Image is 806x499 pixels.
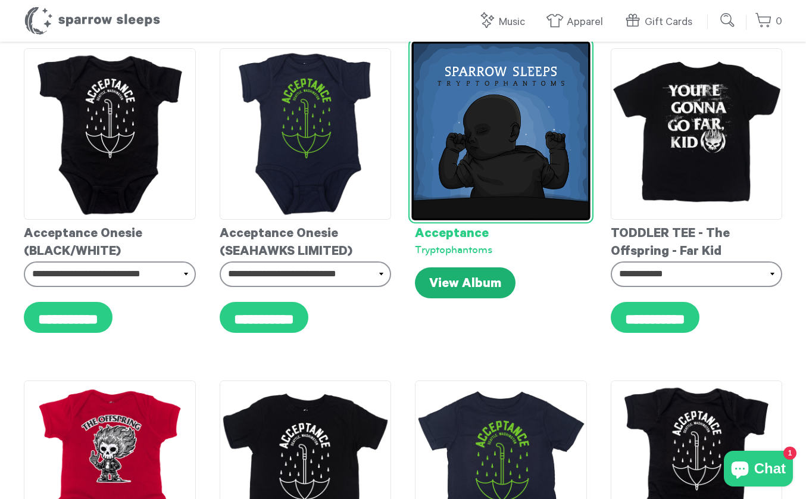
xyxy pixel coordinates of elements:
[624,10,698,35] a: Gift Cards
[415,220,587,244] div: Acceptance
[611,48,783,220] img: TheOffspring-GoFar_Back_-ToddlerT-shirt_grande.jpg
[716,8,740,32] input: Submit
[24,220,196,261] div: Acceptance Onesie (BLACK/WHITE)
[220,220,392,261] div: Acceptance Onesie (SEAHAWKS LIMITED)
[415,267,516,298] a: View Album
[546,10,609,35] a: Apparel
[478,10,531,35] a: Music
[24,6,161,36] h1: Sparrow Sleeps
[415,244,587,255] div: Tryptophantoms
[611,220,783,261] div: TODDLER TEE - The Offspring - Far Kid
[24,48,196,220] img: AcceptanceOnesie_grande.jpg
[755,9,782,35] a: 0
[220,48,392,220] img: AcceptanceOnesieSeahawks_grande.jpg
[720,451,796,489] inbox-online-store-chat: Shopify online store chat
[411,41,590,220] img: SparrowSleeps-Acceptance-TryptophantomsCover_grande.png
